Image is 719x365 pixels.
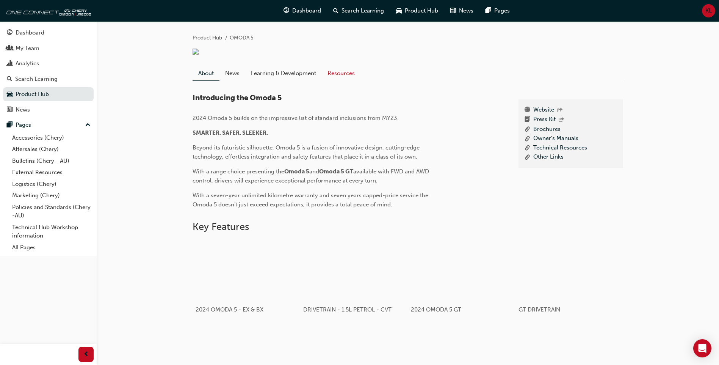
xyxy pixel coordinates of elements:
a: My Team [3,41,94,55]
span: 2024 OMODA 5 GT [411,306,461,313]
a: Technical Resources [533,143,587,153]
span: 2024 Omoda 5 builds on the impressive list of standard inclusions from MY23. [193,115,399,121]
a: About [193,66,219,81]
span: people-icon [7,45,13,52]
button: KL [702,4,715,17]
h2: Key Features [193,221,623,233]
a: Press Kit [533,115,556,125]
a: Aftersales (Chery) [9,143,94,155]
button: DRIVETRAIN - 1.5L PETROL - CVT [300,239,408,323]
div: My Team [16,44,39,53]
span: DRIVETRAIN - 1.5L PETROL - CVT [303,306,392,313]
a: Brochures [533,125,561,134]
span: Product Hub [405,6,438,15]
span: pages-icon [7,122,13,129]
a: pages-iconPages [479,3,516,19]
span: guage-icon [284,6,289,16]
img: oneconnect [4,3,91,18]
a: Marketing (Chery) [9,190,94,201]
span: search-icon [7,76,12,83]
span: car-icon [396,6,402,16]
a: Resources [322,66,360,80]
a: Search Learning [3,72,94,86]
span: prev-icon [83,350,89,359]
a: External Resources [9,167,94,178]
span: www-icon [525,105,530,115]
div: Search Learning [15,75,58,83]
div: Open Intercom Messenger [693,339,711,357]
span: News [459,6,473,15]
span: guage-icon [7,30,13,36]
span: With a seven-year unlimited kilometre warranty and seven years capped-price service the Omoda 5 d... [193,192,430,208]
div: Analytics [16,59,39,68]
img: 465bd4dd-7adf-4183-8c4b-963b74a2ed71.png [193,49,199,55]
a: Website [533,105,554,115]
div: Dashboard [16,28,44,37]
a: Product Hub [3,87,94,101]
span: link-icon [525,134,530,143]
a: News [219,66,245,80]
span: With a range choice presenting the [193,168,284,175]
span: link-icon [525,153,530,162]
span: search-icon [333,6,338,16]
button: Pages [3,118,94,132]
span: Pages [494,6,510,15]
a: guage-iconDashboard [277,3,327,19]
span: SMARTER. SAFER. SLEEKER. [193,129,268,136]
a: News [3,103,94,117]
button: 2024 OMODA 5 GT [408,239,515,323]
span: and [309,168,319,175]
span: Search Learning [341,6,384,15]
button: 2024 OMODA 5 - EX & BX [193,239,300,323]
div: News [16,105,30,114]
a: Other Links [533,153,564,162]
span: outbound-icon [557,107,562,114]
span: 2024 OMODA 5 - EX & BX [196,306,263,313]
a: Policies and Standards (Chery -AU) [9,201,94,222]
a: Technical Hub Workshop information [9,222,94,242]
span: chart-icon [7,60,13,67]
span: Omoda 5 GT [319,168,353,175]
a: Logistics (Chery) [9,178,94,190]
span: news-icon [7,107,13,113]
span: Introducing the Omoda 5 [193,93,282,102]
span: pages-icon [486,6,491,16]
span: news-icon [450,6,456,16]
a: Dashboard [3,26,94,40]
a: search-iconSearch Learning [327,3,390,19]
span: link-icon [525,125,530,134]
span: Beyond its futuristic silhouette, Omoda 5 is a fusion of innovative design, cutting-edge technolo... [193,144,421,160]
a: car-iconProduct Hub [390,3,444,19]
button: GT DRIVETRAIN [515,239,623,323]
a: All Pages [9,242,94,253]
span: booktick-icon [525,115,530,125]
a: Product Hub [193,35,222,41]
span: outbound-icon [559,117,564,123]
span: GT DRIVETRAIN [518,306,560,313]
div: Pages [16,121,31,129]
a: Owner's Manuals [533,134,578,143]
span: up-icon [85,120,91,130]
a: Analytics [3,57,94,71]
span: Omoda 5 [284,168,309,175]
a: Bulletins (Chery - AU) [9,155,94,167]
span: car-icon [7,91,13,98]
span: Dashboard [292,6,321,15]
a: news-iconNews [444,3,479,19]
li: OMODA 5 [230,34,254,42]
button: DashboardMy TeamAnalyticsSearch LearningProduct HubNews [3,24,94,118]
span: link-icon [525,143,530,153]
span: KL [705,6,712,15]
a: Learning & Development [245,66,322,80]
span: available with FWD and AWD control, drivers will experience exceptional performance at every turn. [193,168,431,184]
a: Accessories (Chery) [9,132,94,144]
